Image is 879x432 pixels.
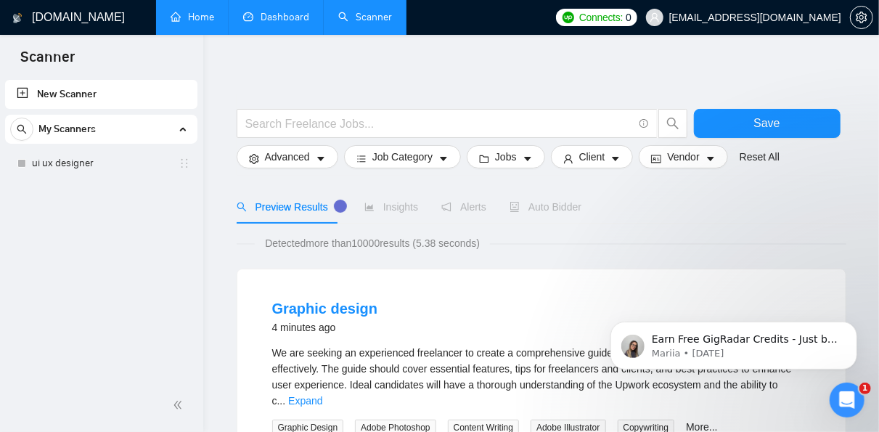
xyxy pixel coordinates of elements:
span: idcard [651,153,661,164]
li: New Scanner [5,80,197,109]
span: Client [579,149,605,165]
span: Jobs [495,149,517,165]
p: Message from Mariia, sent 4d ago [63,56,250,69]
span: Alerts [441,201,486,213]
button: search [658,109,687,138]
span: Preview Results [237,201,341,213]
li: My Scanners [5,115,197,178]
div: We are seeking an experienced freelancer to create a comprehensive guide on navigating the Upwork... [272,345,811,409]
span: Job Category [372,149,433,165]
span: 0 [626,9,631,25]
button: setting [850,6,873,29]
span: caret-down [438,153,449,164]
span: area-chart [364,202,375,212]
button: search [10,118,33,141]
span: search [659,117,687,130]
a: New Scanner [17,80,186,109]
span: user [650,12,660,23]
span: setting [851,12,872,23]
button: Save [694,109,841,138]
span: 1 [859,383,871,394]
span: search [11,124,33,134]
span: info-circle [639,119,649,129]
img: logo [12,7,23,30]
span: holder [179,158,190,169]
a: homeHome [171,11,214,23]
a: Reset All [740,149,780,165]
span: user [563,153,573,164]
span: folder [479,153,489,164]
span: Detected more than 10000 results (5.38 seconds) [255,235,490,251]
span: Scanner [9,46,86,77]
span: We are seeking an experienced freelancer to create a comprehensive guide on navigating the Upwork... [272,347,792,407]
img: upwork-logo.png [563,12,574,23]
span: setting [249,153,259,164]
div: Tooltip anchor [334,200,347,213]
span: Vendor [667,149,699,165]
span: Save [753,114,780,132]
button: idcardVendorcaret-down [639,145,727,168]
span: caret-down [610,153,621,164]
button: folderJobscaret-down [467,145,545,168]
span: caret-down [706,153,716,164]
div: 4 minutes ago [272,319,378,336]
button: settingAdvancedcaret-down [237,145,338,168]
span: caret-down [316,153,326,164]
span: notification [441,202,451,212]
iframe: Intercom notifications message [589,291,879,393]
span: robot [510,202,520,212]
a: dashboardDashboard [243,11,309,23]
a: setting [850,12,873,23]
button: userClientcaret-down [551,145,634,168]
input: Search Freelance Jobs... [245,115,633,133]
span: Advanced [265,149,310,165]
span: Auto Bidder [510,201,581,213]
iframe: Intercom live chat [830,383,864,417]
span: caret-down [523,153,533,164]
a: Expand [288,395,322,407]
span: bars [356,153,367,164]
a: Graphic design [272,301,378,317]
a: searchScanner [338,11,392,23]
span: My Scanners [38,115,96,144]
span: double-left [173,398,187,412]
span: search [237,202,247,212]
a: ui ux designer [32,149,170,178]
span: Connects: [579,9,623,25]
span: Insights [364,201,418,213]
button: barsJob Categorycaret-down [344,145,461,168]
span: ... [277,395,286,407]
span: Earn Free GigRadar Credits - Just by Sharing Your Story! 💬 Want more credits for sending proposal... [63,42,250,400]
